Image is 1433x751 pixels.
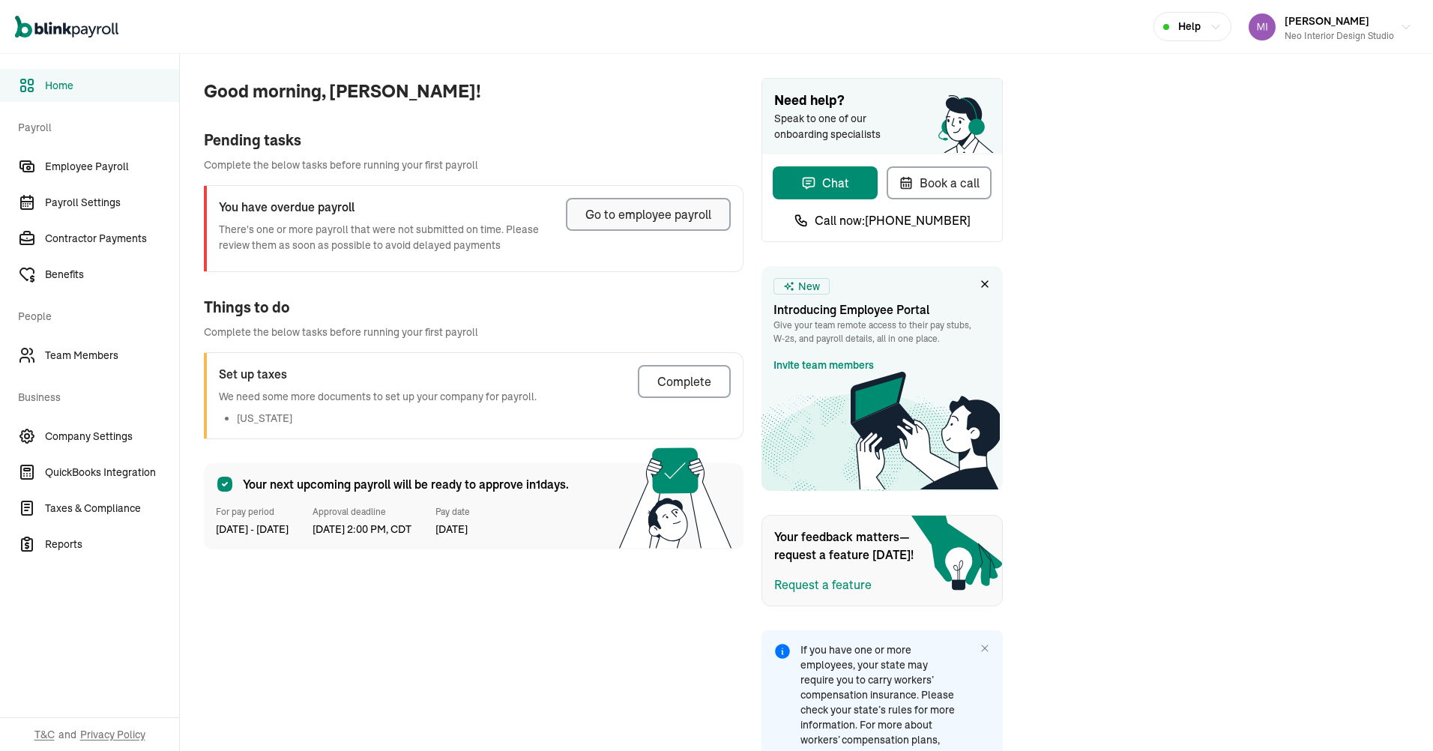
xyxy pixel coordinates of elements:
span: Reports [45,537,179,552]
div: Go to employee payroll [585,205,711,223]
span: Your feedback matters—request a feature [DATE]! [774,528,924,564]
span: Benefits [45,267,179,283]
span: Team Members [45,348,179,364]
p: There's one or more payroll that were not submitted on time. Please review them as soon as possib... [219,222,554,253]
div: Things to do [204,296,743,319]
span: Payroll Settings [45,195,179,211]
span: Complete the below tasks before running your first payroll [204,157,743,173]
span: [DATE] 2:00 PM, CDT [313,522,411,537]
span: Your next upcoming payroll will be ready to approve in 1 days. [243,475,569,493]
span: QuickBooks Integration [45,465,179,480]
span: Payroll [18,105,170,147]
span: Speak to one of our onboarding specialists [774,111,902,142]
p: Give your team remote access to their pay stubs, W‑2s, and payroll details, all in one place. [773,319,991,346]
span: Help [1178,19,1201,34]
span: Approval deadline [313,505,411,519]
button: Chat [773,166,878,199]
p: We need some more documents to set up your company for payroll. [219,389,537,405]
span: [DATE] - [DATE] [216,522,289,537]
div: Chat [801,174,849,192]
span: Employee Payroll [45,159,179,175]
span: For pay period [216,505,289,519]
div: Book a call [899,174,980,192]
button: Go to employee payroll [566,198,731,231]
div: Complete [657,373,711,390]
li: [US_STATE] [237,411,537,426]
span: Need help? [774,91,990,111]
nav: Global [15,5,118,49]
span: Call now: [PHONE_NUMBER] [815,211,971,229]
span: People [18,294,170,336]
span: Home [45,78,179,94]
span: Privacy Policy [80,727,145,742]
div: Neo Interior Design Studio [1285,29,1394,43]
h3: Set up taxes [219,365,537,383]
h3: Introducing Employee Portal [773,301,991,319]
span: Taxes & Compliance [45,501,179,516]
span: Contractor Payments [45,231,179,247]
button: Request a feature [774,576,872,594]
span: Business [18,375,170,417]
a: Invite team members [773,358,874,373]
span: Pay date [435,505,470,519]
span: Company Settings [45,429,179,444]
button: Help [1153,12,1231,41]
span: Good morning, [PERSON_NAME]! [204,78,743,105]
span: [DATE] [435,522,470,537]
button: [PERSON_NAME]Neo Interior Design Studio [1243,8,1418,46]
button: Book a call [887,166,992,199]
span: New [798,279,820,295]
iframe: Chat Widget [1183,589,1433,751]
span: Complete the below tasks before running your first payroll [204,325,743,340]
div: Pending tasks [204,129,743,151]
h3: You have overdue payroll [219,198,554,216]
span: T&C [34,727,55,742]
span: [PERSON_NAME] [1285,14,1369,28]
button: Complete [638,365,731,398]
